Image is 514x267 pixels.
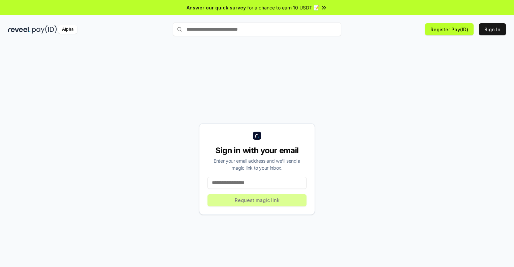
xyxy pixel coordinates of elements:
span: for a chance to earn 10 USDT 📝 [247,4,319,11]
div: Enter your email address and we’ll send a magic link to your inbox. [207,157,307,171]
span: Answer our quick survey [187,4,246,11]
div: Alpha [58,25,77,34]
button: Register Pay(ID) [425,23,474,35]
button: Sign In [479,23,506,35]
img: logo_small [253,132,261,140]
img: reveel_dark [8,25,31,34]
img: pay_id [32,25,57,34]
div: Sign in with your email [207,145,307,156]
